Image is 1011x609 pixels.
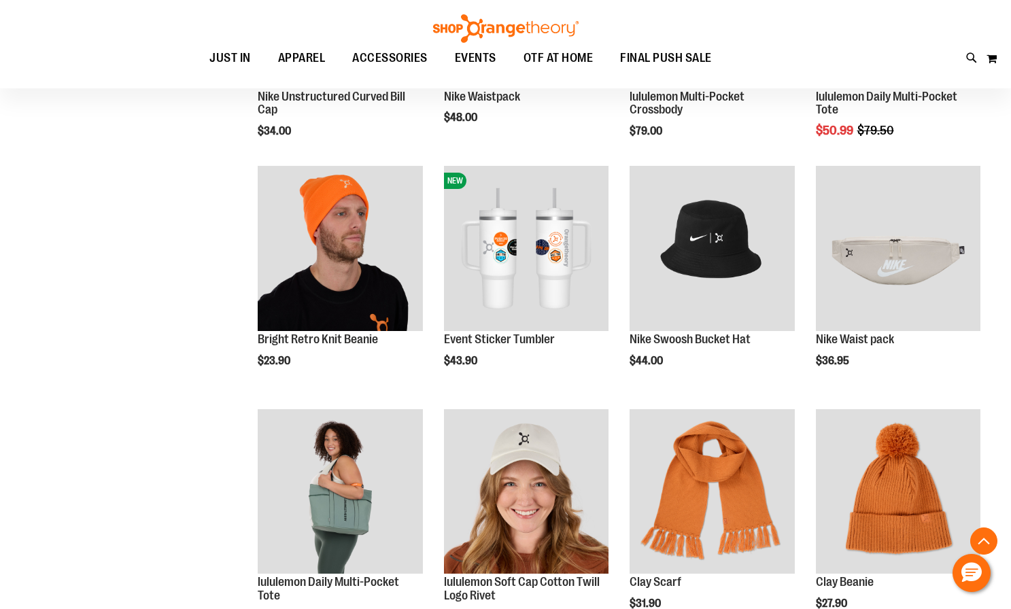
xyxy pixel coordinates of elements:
[444,166,609,330] img: OTF 40 oz. Sticker Tumbler
[630,332,751,346] a: Nike Swoosh Bucket Hat
[816,166,980,330] img: Main view of 2024 Convention Nike Waistpack
[630,409,794,576] a: Clay Scarf
[209,43,251,73] span: JUST IN
[444,355,479,367] span: $43.90
[444,409,609,576] a: Main view of 2024 Convention lululemon Soft Cap Cotton Twill Logo Rivet
[524,43,594,73] span: OTF AT HOME
[630,166,794,332] a: Main view of 2024 October Nike Swoosh Bucket Hat
[816,332,894,346] a: Nike Waist pack
[630,90,744,117] a: lululemon Multi-Pocket Crossbody
[251,159,429,401] div: product
[431,14,581,43] img: Shop Orangetheory
[630,125,664,137] span: $79.00
[444,575,600,602] a: lululemon Soft Cap Cotton Twill Logo Rivet
[816,409,980,574] img: Clay Beanie
[258,90,405,117] a: Nike Unstructured Curved Bill Cap
[444,332,555,346] a: Event Sticker Tumbler
[258,125,293,137] span: $34.00
[630,575,681,589] a: Clay Scarf
[455,43,496,73] span: EVENTS
[444,173,466,189] span: NEW
[816,409,980,576] a: Clay Beanie
[437,159,615,401] div: product
[620,43,712,73] span: FINAL PUSH SALE
[630,409,794,574] img: Clay Scarf
[953,554,991,592] button: Hello, have a question? Let’s chat.
[339,43,441,73] a: ACCESSORIES
[258,409,422,574] img: Main view of 2024 Convention lululemon Daily Multi-Pocket Tote
[444,409,609,574] img: Main view of 2024 Convention lululemon Soft Cap Cotton Twill Logo Rivet
[444,111,479,124] span: $48.00
[630,166,794,330] img: Main view of 2024 October Nike Swoosh Bucket Hat
[258,409,422,576] a: Main view of 2024 Convention lululemon Daily Multi-Pocket Tote
[857,124,896,137] span: $79.50
[809,159,987,401] div: product
[816,355,851,367] span: $36.95
[258,575,399,602] a: lululemon Daily Multi-Pocket Tote
[196,43,264,74] a: JUST IN
[441,43,510,74] a: EVENTS
[623,159,801,401] div: product
[258,166,422,330] img: Bright Retro Knit Beanie
[258,166,422,332] a: Bright Retro Knit Beanie
[258,332,378,346] a: Bright Retro Knit Beanie
[816,166,980,332] a: Main view of 2024 Convention Nike Waistpack
[278,43,326,73] span: APPAREL
[444,90,520,103] a: Nike Waistpack
[816,124,855,137] span: $50.99
[444,166,609,332] a: OTF 40 oz. Sticker TumblerNEW
[264,43,339,74] a: APPAREL
[970,527,997,555] button: Back To Top
[606,43,725,74] a: FINAL PUSH SALE
[258,355,292,367] span: $23.90
[816,90,957,117] a: lululemon Daily Multi-Pocket Tote
[352,43,428,73] span: ACCESSORIES
[816,575,874,589] a: Clay Beanie
[630,355,665,367] span: $44.00
[510,43,607,74] a: OTF AT HOME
